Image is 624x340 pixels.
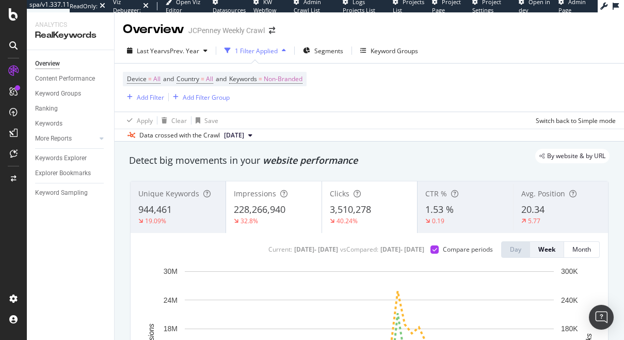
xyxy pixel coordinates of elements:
div: Week [538,245,555,254]
div: Data crossed with the Crawl [139,131,220,140]
span: Device [127,74,147,83]
button: Week [530,241,564,258]
div: Analytics [35,21,106,29]
div: JCPenney Weekly Crawl [188,25,265,36]
div: Clear [171,116,187,125]
span: and [216,74,227,83]
button: Day [501,241,530,258]
div: ReadOnly: [70,2,98,10]
div: 1 Filter Applied [235,47,278,55]
div: Keyword Groups [371,47,418,55]
div: Content Performance [35,73,95,84]
a: Explorer Bookmarks [35,168,107,179]
span: Avg. Position [521,189,565,198]
div: 5.77 [528,217,540,225]
div: Add Filter Group [183,93,230,102]
span: Keywords [229,74,257,83]
a: Keyword Groups [35,88,107,99]
div: Keywords Explorer [35,153,87,164]
button: Clear [157,112,187,129]
span: Last Year [137,47,164,55]
span: 1.53 % [425,203,454,215]
div: Month [572,245,591,254]
text: 30M [164,267,178,275]
button: Keyword Groups [356,42,422,59]
a: Ranking [35,103,107,114]
div: 0.19 [432,217,444,225]
span: 20.34 [521,203,545,215]
text: 240K [561,296,578,304]
span: By website & by URL [547,153,605,159]
span: = [201,74,204,83]
span: Unique Keywords [138,189,199,198]
span: Country [177,74,199,83]
text: 24M [164,296,178,304]
button: Month [564,241,600,258]
div: arrow-right-arrow-left [269,27,275,34]
div: Save [204,116,218,125]
button: Apply [123,112,153,129]
div: Overview [35,58,60,69]
span: Clicks [330,189,349,198]
div: Keywords [35,118,62,129]
div: Current: [268,245,292,254]
button: [DATE] [220,129,257,142]
span: vs Prev. Year [164,47,199,55]
div: 40.24% [337,217,358,225]
button: Last YearvsPrev. Year [123,42,212,59]
button: Add Filter Group [169,91,230,103]
a: More Reports [35,133,97,144]
div: Add Filter [137,93,164,102]
div: 19.09% [145,217,166,225]
span: All [153,72,161,86]
div: 32.8% [241,217,258,225]
button: 1 Filter Applied [220,42,290,59]
span: 228,266,940 [234,203,285,215]
span: 944,461 [138,203,172,215]
a: Content Performance [35,73,107,84]
div: Compare periods [443,245,493,254]
div: Overview [123,21,184,38]
div: legacy label [535,149,610,163]
span: Non-Branded [264,72,302,86]
button: Segments [299,42,347,59]
button: Switch back to Simple mode [532,112,616,129]
span: CTR % [425,189,447,198]
div: Keyword Sampling [35,188,88,198]
div: Switch back to Simple mode [536,116,616,125]
div: Ranking [35,103,58,114]
span: Datasources [213,6,246,14]
text: 18M [164,324,178,333]
div: vs Compared : [340,245,378,254]
a: Keywords Explorer [35,153,107,164]
span: All [206,72,213,86]
div: More Reports [35,133,72,144]
button: Add Filter [123,91,164,103]
div: RealKeywords [35,29,106,41]
div: Day [510,245,521,254]
div: Explorer Bookmarks [35,168,91,179]
span: 3,510,278 [330,203,371,215]
button: Save [191,112,218,129]
text: 300K [561,267,578,275]
a: Overview [35,58,107,69]
span: = [259,74,262,83]
text: 180K [561,324,578,333]
a: Keyword Sampling [35,188,107,198]
div: [DATE] - [DATE] [294,245,338,254]
div: [DATE] - [DATE] [380,245,424,254]
span: and [163,74,174,83]
div: Keyword Groups [35,88,81,99]
span: Impressions [234,189,276,198]
a: Keywords [35,118,107,129]
span: 2025 Apr. 20th [224,131,244,140]
div: Open Intercom Messenger [589,305,614,330]
span: = [148,74,152,83]
div: Apply [137,116,153,125]
span: Segments [314,47,343,55]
